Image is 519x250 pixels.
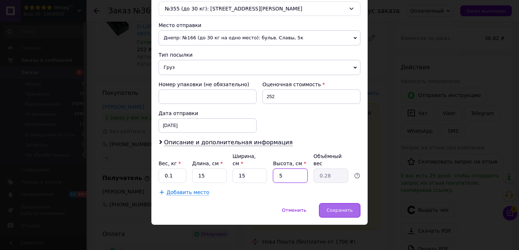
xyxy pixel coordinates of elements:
span: Добавить место [167,189,209,196]
span: Груз [159,60,360,75]
label: Высота, см [273,161,306,166]
span: Отменить [282,207,306,213]
div: Номер упаковки (не обязательно) [159,81,257,88]
label: Вес, кг [159,161,181,166]
span: Днепр: №166 (до 30 кг на одно место): бульв. Славы, 5к [159,30,360,45]
label: Ширина, см [232,153,256,166]
span: Описание и дополнительная информация [164,139,293,146]
span: Место отправки [159,22,201,28]
span: Сохранить [327,207,353,213]
label: Длина, см [192,161,223,166]
span: Тип посылки [159,52,192,58]
div: №355 (до 30 кг): [STREET_ADDRESS][PERSON_NAME] [159,1,360,16]
div: Оценочная стоимость [262,81,360,88]
div: Объёмный вес [314,153,348,167]
div: Дата отправки [159,110,257,117]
